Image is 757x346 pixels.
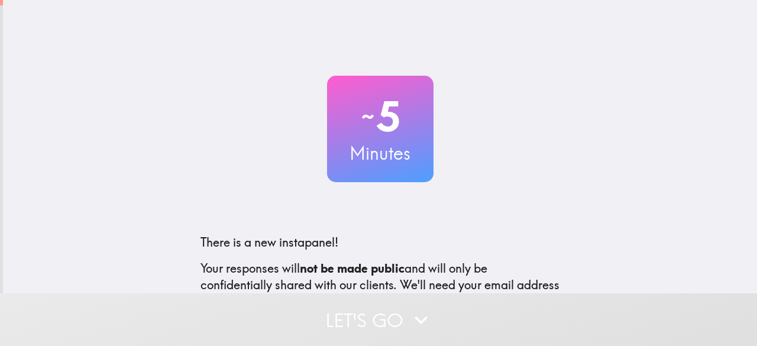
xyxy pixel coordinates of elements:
[300,261,405,276] b: not be made public
[327,141,434,166] h3: Minutes
[360,99,376,134] span: ~
[200,235,338,250] span: There is a new instapanel!
[327,92,434,141] h2: 5
[200,260,560,310] p: Your responses will and will only be confidentially shared with our clients. We'll need your emai...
